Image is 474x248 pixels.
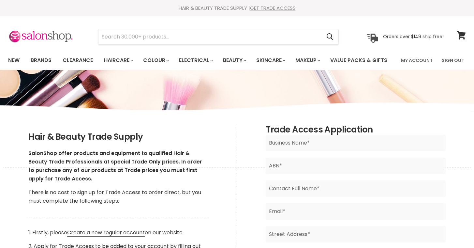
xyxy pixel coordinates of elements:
h2: Trade Access Application [266,125,446,135]
p: SalonShop offer products and equipment to qualified Hair & Beauty Trade Professionals at special ... [28,149,209,183]
form: Product [98,29,339,45]
a: Makeup [290,54,324,67]
a: Beauty [218,54,250,67]
a: Create a new regular account [67,229,145,237]
a: Value Packs & Gifts [325,54,392,67]
p: There is no cost to sign up for Trade Access to order direct, but you must complete the following... [28,188,209,205]
a: Haircare [99,54,137,67]
a: Brands [26,54,56,67]
a: Colour [138,54,173,67]
a: Sign Out [438,54,468,67]
a: My Account [397,54,437,67]
p: 1. Firstly, please on our website. [28,228,209,237]
button: Search [321,29,338,44]
a: Clearance [58,54,98,67]
a: Skincare [251,54,289,67]
ul: Main menu [3,51,395,70]
p: Orders over $149 ship free! [383,34,444,39]
a: Electrical [174,54,217,67]
h2: Hair & Beauty Trade Supply [28,132,209,142]
input: Search [98,29,321,44]
a: New [3,54,24,67]
a: GET TRADE ACCESS [250,5,296,11]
